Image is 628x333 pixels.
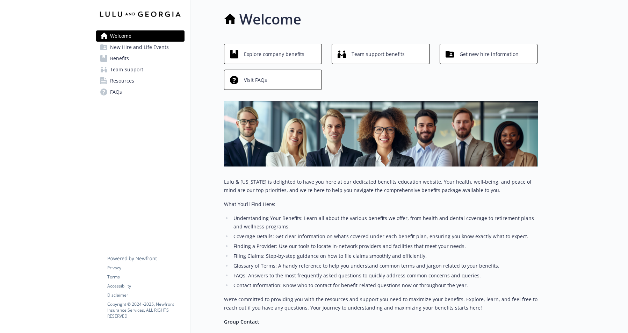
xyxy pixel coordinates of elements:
[352,48,405,61] span: Team support benefits
[96,53,185,64] a: Benefits
[232,242,538,250] li: Finding a Provider: Use our tools to locate in-network providers and facilities that meet your ne...
[332,44,430,64] button: Team support benefits
[110,42,169,53] span: New Hire and Life Events
[224,200,538,208] p: What You’ll Find Here:
[232,232,538,241] li: Coverage Details: Get clear information on what’s covered under each benefit plan, ensuring you k...
[107,283,184,289] a: Accessibility
[224,70,322,90] button: Visit FAQs
[224,295,538,312] p: We’re committed to providing you with the resources and support you need to maximize your benefit...
[110,30,131,42] span: Welcome
[244,48,304,61] span: Explore company benefits
[224,101,538,166] img: overview page banner
[96,75,185,86] a: Resources
[96,64,185,75] a: Team Support
[232,262,538,270] li: Glossary of Terms: A handy reference to help you understand common terms and jargon related to yo...
[110,53,129,64] span: Benefits
[460,48,519,61] span: Get new hire information
[110,75,134,86] span: Resources
[232,271,538,280] li: FAQs: Answers to the most frequently asked questions to quickly address common concerns and queries.
[232,252,538,260] li: Filing Claims: Step-by-step guidance on how to file claims smoothly and efficiently.
[232,281,538,290] li: Contact Information: Know who to contact for benefit-related questions now or throughout the year.
[96,86,185,98] a: FAQs
[232,214,538,231] li: Understanding Your Benefits: Learn all about the various benefits we offer, from health and denta...
[107,265,184,271] a: Privacy
[107,301,184,319] p: Copyright © 2024 - 2025 , Newfront Insurance Services, ALL RIGHTS RESERVED
[110,64,143,75] span: Team Support
[224,44,322,64] button: Explore company benefits
[224,318,259,325] strong: Group Contact
[110,86,122,98] span: FAQs
[440,44,538,64] button: Get new hire information
[239,9,301,30] h1: Welcome
[107,274,184,280] a: Terms
[96,42,185,53] a: New Hire and Life Events
[96,30,185,42] a: Welcome
[107,292,184,298] a: Disclaimer
[224,178,538,194] p: Lulu & [US_STATE] is delighted to have you here at our dedicated benefits education website. Your...
[244,73,267,87] span: Visit FAQs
